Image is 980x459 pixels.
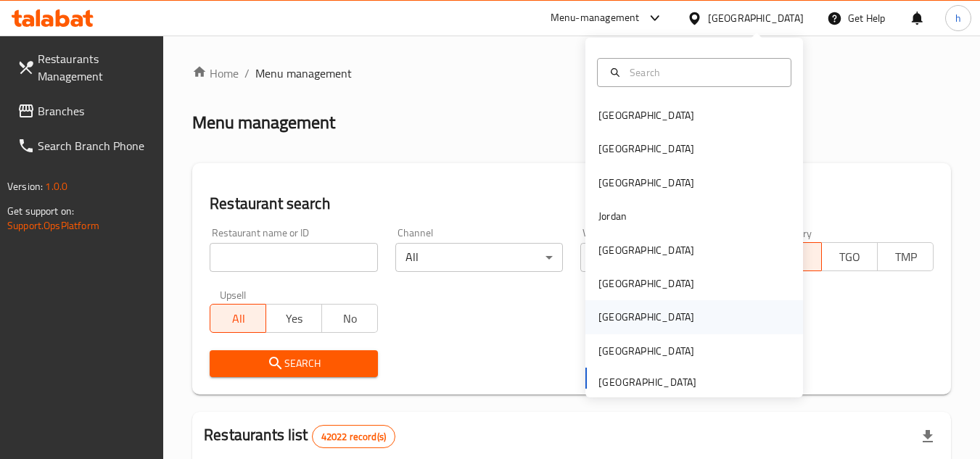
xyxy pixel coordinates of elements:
[884,247,928,268] span: TMP
[624,65,782,80] input: Search
[580,243,748,272] div: All
[328,308,372,329] span: No
[244,65,250,82] li: /
[821,242,878,271] button: TGO
[598,141,694,157] div: [GEOGRAPHIC_DATA]
[955,10,961,26] span: h
[7,216,99,235] a: Support.OpsPlatform
[598,276,694,291] div: [GEOGRAPHIC_DATA]
[272,308,316,329] span: Yes
[395,243,563,272] div: All
[312,425,395,448] div: Total records count
[38,137,152,154] span: Search Branch Phone
[598,309,694,325] div: [GEOGRAPHIC_DATA]
[598,242,694,258] div: [GEOGRAPHIC_DATA]
[6,94,164,128] a: Branches
[220,289,247,299] label: Upsell
[216,308,260,329] span: All
[598,343,694,359] div: [GEOGRAPHIC_DATA]
[45,177,67,196] span: 1.0.0
[192,65,951,82] nav: breadcrumb
[255,65,352,82] span: Menu management
[210,350,377,377] button: Search
[321,304,378,333] button: No
[265,304,322,333] button: Yes
[6,128,164,163] a: Search Branch Phone
[598,107,694,123] div: [GEOGRAPHIC_DATA]
[38,50,152,85] span: Restaurants Management
[708,10,804,26] div: [GEOGRAPHIC_DATA]
[210,193,934,215] h2: Restaurant search
[776,228,812,238] label: Delivery
[221,355,366,373] span: Search
[551,9,640,27] div: Menu-management
[598,208,627,224] div: Jordan
[7,177,43,196] span: Version:
[6,41,164,94] a: Restaurants Management
[910,419,945,454] div: Export file
[7,202,74,220] span: Get support on:
[877,242,934,271] button: TMP
[192,111,335,134] h2: Menu management
[598,175,694,191] div: [GEOGRAPHIC_DATA]
[828,247,872,268] span: TGO
[38,102,152,120] span: Branches
[210,243,377,272] input: Search for restaurant name or ID..
[313,430,395,444] span: 42022 record(s)
[192,65,239,82] a: Home
[204,424,395,448] h2: Restaurants list
[210,304,266,333] button: All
